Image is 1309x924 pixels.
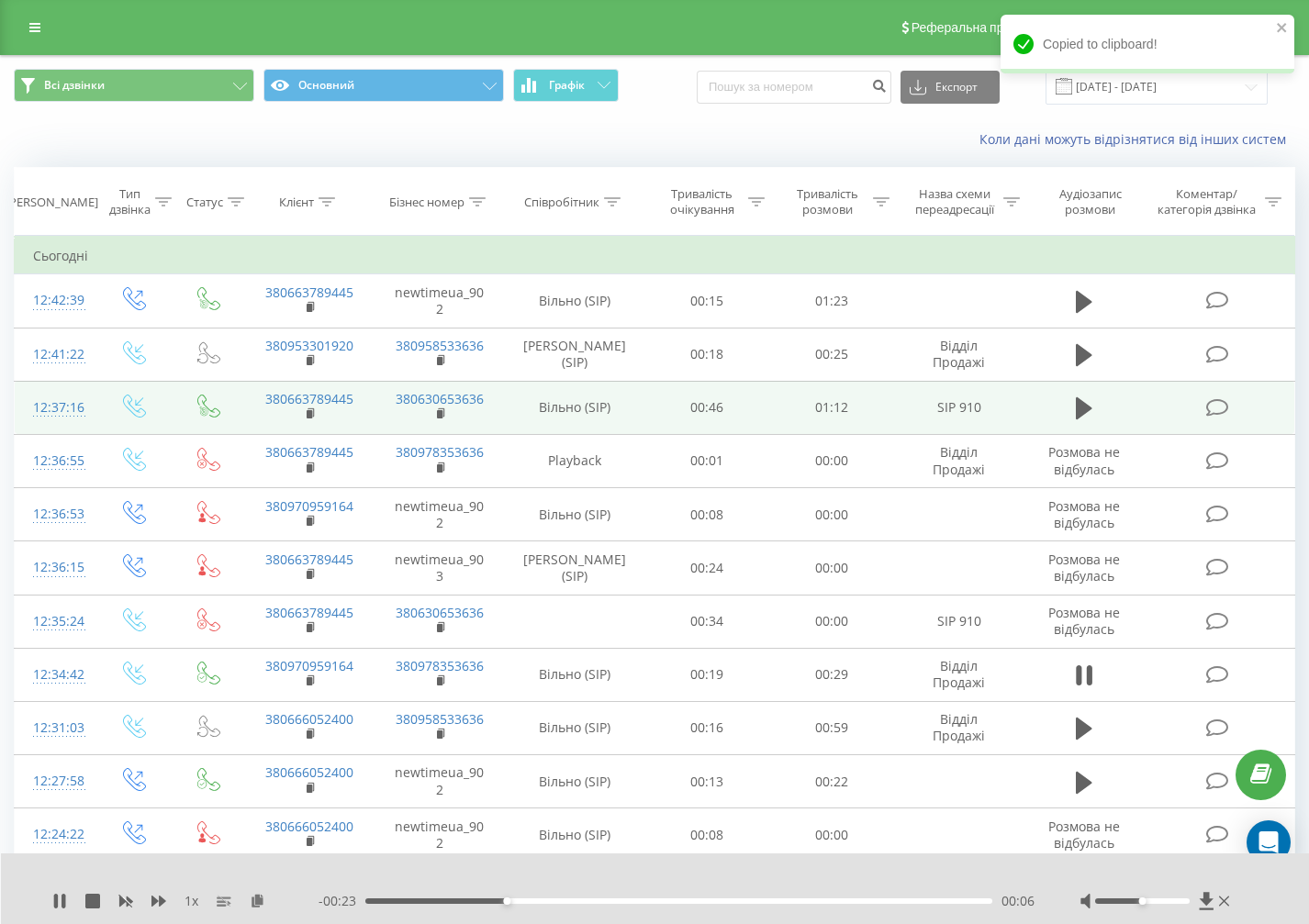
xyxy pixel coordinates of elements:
[769,701,894,754] td: 00:59
[265,657,353,674] a: 380970959164
[33,550,76,585] div: 12:36:15
[375,541,505,595] td: newtimeua_903
[504,648,644,701] td: Вільно (SIP)
[33,817,76,852] div: 12:24:22
[644,328,769,381] td: 00:18
[504,755,644,808] td: Вільно (SIP)
[375,488,505,541] td: newtimeua_902
[504,381,644,434] td: Вільно (SIP)
[1276,20,1289,38] button: close
[375,808,505,862] td: newtimeua_902
[644,381,769,434] td: 00:46
[912,20,1046,35] span: Реферальна програма
[389,195,464,210] div: Бізнес номер
[644,701,769,754] td: 00:16
[894,381,1024,434] td: SIP 910
[524,195,599,210] div: Співробітник
[504,701,644,754] td: Вільно (SIP)
[769,541,894,595] td: 00:00
[265,551,353,568] a: 380663789445
[1048,443,1120,477] span: Розмова не відбулась
[769,595,894,648] td: 00:00
[265,284,353,301] a: 380663789445
[44,78,105,93] span: Всі дзвінки
[769,381,894,434] td: 01:12
[644,808,769,862] td: 00:08
[396,657,484,674] a: 380978353636
[786,186,868,217] div: Тривалість розмови
[894,648,1024,701] td: Відділ Продажі
[769,328,894,381] td: 00:25
[979,130,1295,148] a: Коли дані можуть відрізнятися вiд інших систем
[911,186,999,217] div: Назва схеми переадресації
[1048,551,1120,584] span: Розмова не відбулась
[644,434,769,487] td: 00:01
[644,755,769,808] td: 00:13
[769,274,894,328] td: 01:23
[894,701,1024,754] td: Відділ Продажі
[33,337,76,373] div: 12:41:22
[265,337,353,354] a: 380953301920
[503,897,510,905] div: Accessibility label
[894,328,1024,381] td: Відділ Продажі
[33,390,76,426] div: 12:37:16
[396,710,484,728] a: 380958533636
[1048,818,1120,852] span: Розмова не відбулась
[33,283,76,318] div: 12:42:39
[6,195,98,210] div: [PERSON_NAME]
[1001,15,1294,73] div: Copied to clipboard!
[265,818,353,835] a: 380666052400
[396,604,484,621] a: 380630653636
[33,657,76,693] div: 12:34:42
[769,434,894,487] td: 00:00
[504,434,644,487] td: Playback
[375,755,505,808] td: newtimeua_902
[901,71,1000,104] button: Експорт
[549,79,585,92] span: Графік
[769,488,894,541] td: 00:00
[265,763,353,781] a: 380666052400
[375,274,505,328] td: newtimeua_902
[1153,186,1260,217] div: Коментар/категорія дзвінка
[504,541,644,595] td: [PERSON_NAME] (SIP)
[661,186,744,217] div: Тривалість очікування
[33,443,76,479] div: 12:36:55
[894,434,1024,487] td: Відділ Продажі
[396,443,484,461] a: 380978353636
[504,488,644,541] td: Вільно (SIP)
[1041,186,1140,217] div: Аудіозапис розмови
[644,595,769,648] td: 00:34
[513,69,619,102] button: Графік
[1048,604,1120,638] span: Розмова не відбулась
[1247,820,1291,864] div: Open Intercom Messenger
[769,648,894,701] td: 00:29
[265,710,353,728] a: 380666052400
[644,648,769,701] td: 00:19
[769,808,894,862] td: 00:00
[33,604,76,640] div: 12:35:24
[186,195,223,210] div: Статус
[33,710,76,746] div: 12:31:03
[319,892,365,910] span: - 00:23
[504,274,644,328] td: Вільно (SIP)
[279,195,314,210] div: Клієнт
[33,496,76,532] div: 12:36:53
[14,69,254,102] button: Всі дзвінки
[109,186,151,217] div: Тип дзвінка
[644,488,769,541] td: 00:08
[265,390,353,407] a: 380663789445
[33,763,76,799] div: 12:27:58
[504,328,644,381] td: [PERSON_NAME] (SIP)
[697,71,891,104] input: Пошук за номером
[1001,892,1035,910] span: 00:06
[1138,897,1146,905] div: Accessibility label
[396,390,484,407] a: 380630653636
[396,337,484,354] a: 380958533636
[644,274,769,328] td: 00:15
[265,604,353,621] a: 380663789445
[265,443,353,461] a: 380663789445
[265,497,353,515] a: 380970959164
[263,69,504,102] button: Основний
[894,595,1024,648] td: SIP 910
[15,238,1295,274] td: Сьогодні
